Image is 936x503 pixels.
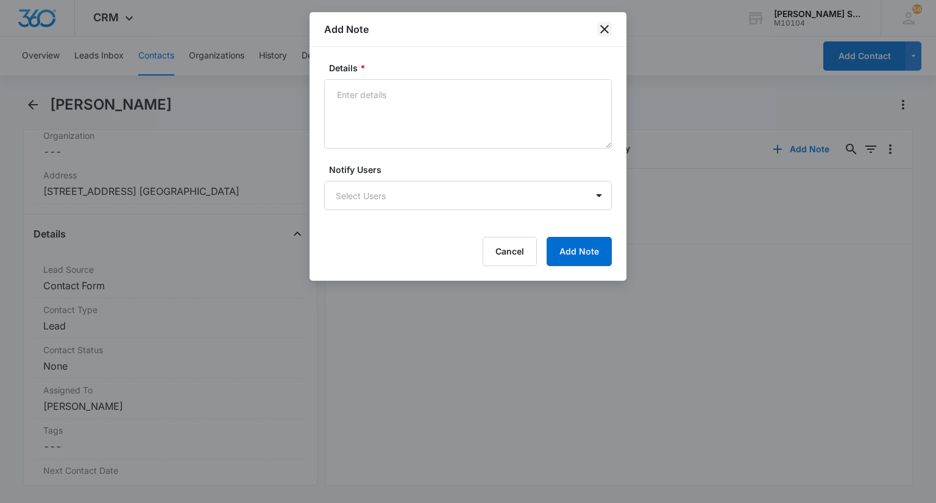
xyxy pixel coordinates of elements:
[547,237,612,266] button: Add Note
[329,163,617,176] label: Notify Users
[329,62,617,74] label: Details
[597,22,612,37] button: close
[324,22,369,37] h1: Add Note
[483,237,537,266] button: Cancel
